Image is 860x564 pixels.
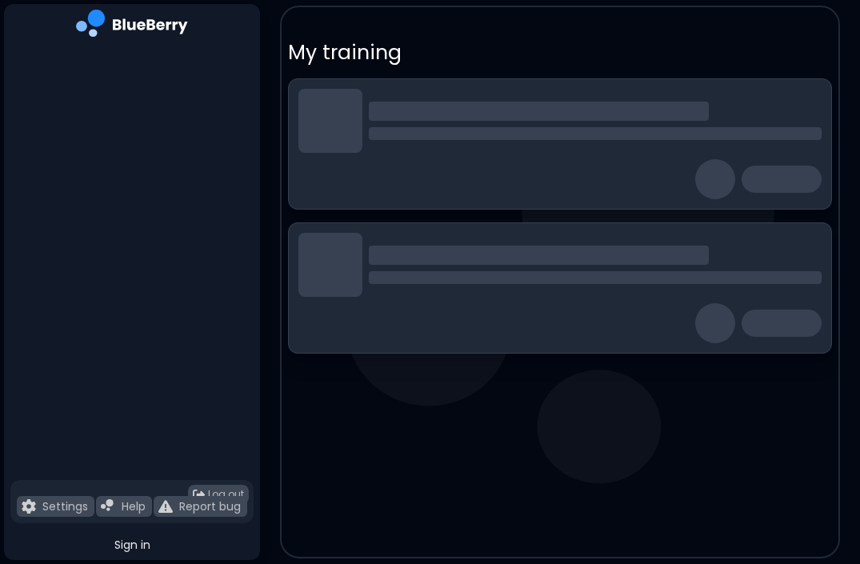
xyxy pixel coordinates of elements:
span: Log out [208,488,244,501]
p: Report bug [179,499,241,514]
img: file icon [101,499,115,514]
button: Sign in [10,530,254,560]
img: logout [193,489,205,501]
p: Settings [42,499,88,514]
img: company logo [76,10,188,42]
p: My training [288,39,832,66]
img: file icon [158,499,173,514]
img: file icon [22,499,36,514]
p: Help [122,499,146,514]
span: Sign in [114,538,150,552]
